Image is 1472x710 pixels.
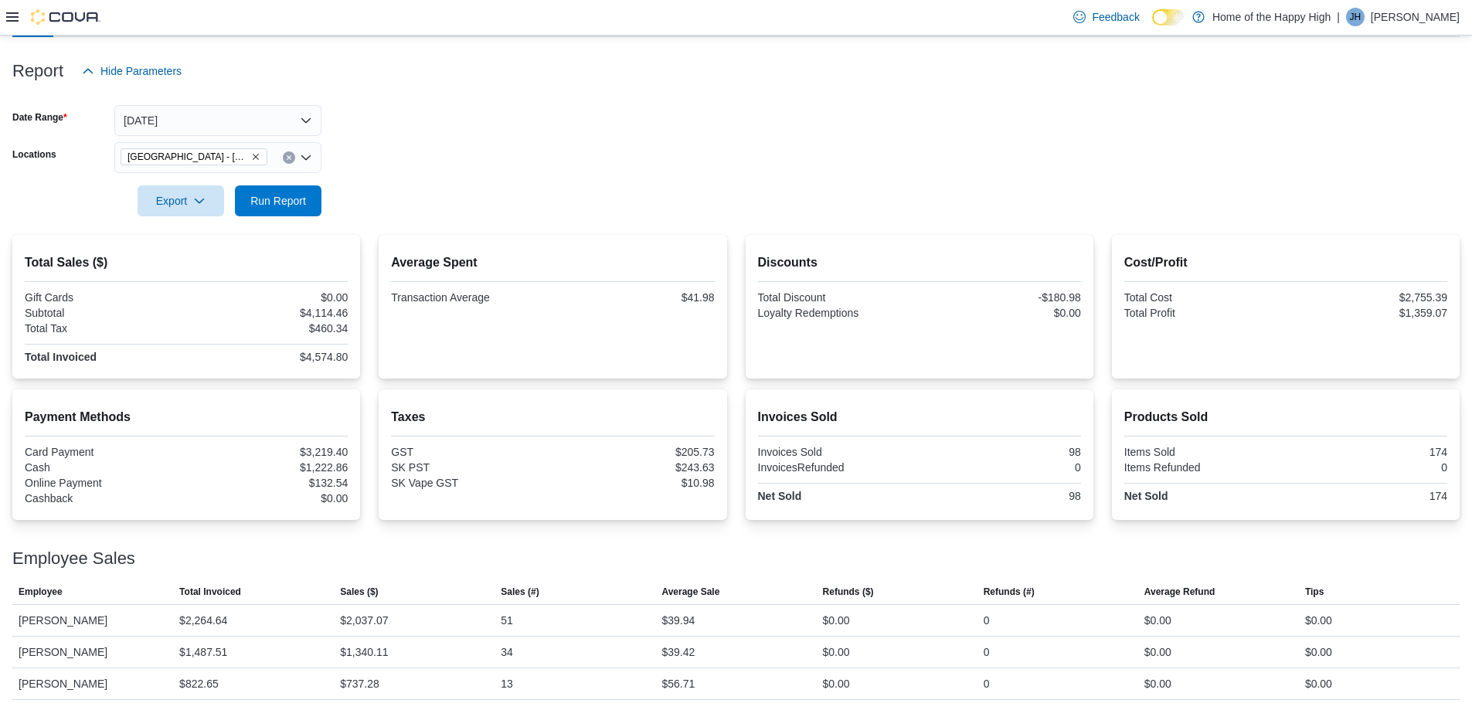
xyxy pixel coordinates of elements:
[1144,674,1171,693] div: $0.00
[391,461,549,474] div: SK PST
[1092,9,1139,25] span: Feedback
[1289,490,1447,502] div: 174
[1152,9,1185,25] input: Dark Mode
[984,643,990,661] div: 0
[823,611,850,630] div: $0.00
[758,307,916,319] div: Loyalty Redemptions
[1124,307,1283,319] div: Total Profit
[501,674,513,693] div: 13
[12,605,173,636] div: [PERSON_NAME]
[12,62,63,80] h3: Report
[501,611,513,630] div: 51
[340,674,379,693] div: $737.28
[1337,8,1340,26] p: |
[1346,8,1365,26] div: Joshua Hunt
[758,291,916,304] div: Total Discount
[189,322,348,335] div: $460.34
[391,477,549,489] div: SK Vape GST
[758,461,916,474] div: InvoicesRefunded
[12,148,56,161] label: Locations
[189,461,348,474] div: $1,222.86
[1371,8,1460,26] p: [PERSON_NAME]
[1289,291,1447,304] div: $2,755.39
[556,461,714,474] div: $243.63
[235,185,321,216] button: Run Report
[189,477,348,489] div: $132.54
[25,351,97,363] strong: Total Invoiced
[1305,586,1324,598] span: Tips
[1144,611,1171,630] div: $0.00
[1289,307,1447,319] div: $1,359.07
[1124,461,1283,474] div: Items Refunded
[189,446,348,458] div: $3,219.40
[758,253,1081,272] h2: Discounts
[556,477,714,489] div: $10.98
[31,9,100,25] img: Cova
[501,586,539,598] span: Sales (#)
[1289,461,1447,474] div: 0
[283,151,295,164] button: Clear input
[340,611,388,630] div: $2,037.07
[25,291,183,304] div: Gift Cards
[25,477,183,489] div: Online Payment
[1124,446,1283,458] div: Items Sold
[923,461,1081,474] div: 0
[1289,446,1447,458] div: 174
[391,408,714,426] h2: Taxes
[179,674,219,693] div: $822.65
[823,674,850,693] div: $0.00
[147,185,215,216] span: Export
[189,291,348,304] div: $0.00
[1305,674,1332,693] div: $0.00
[391,253,714,272] h2: Average Spent
[25,322,183,335] div: Total Tax
[19,586,63,598] span: Employee
[179,586,241,598] span: Total Invoiced
[923,446,1081,458] div: 98
[179,611,227,630] div: $2,264.64
[923,490,1081,502] div: 98
[25,461,183,474] div: Cash
[1124,291,1283,304] div: Total Cost
[121,148,267,165] span: Battleford - Battleford Crossing - Fire & Flower
[12,668,173,699] div: [PERSON_NAME]
[758,490,802,502] strong: Net Sold
[556,291,714,304] div: $41.98
[984,611,990,630] div: 0
[25,408,348,426] h2: Payment Methods
[1124,490,1168,502] strong: Net Sold
[1144,643,1171,661] div: $0.00
[100,63,182,79] span: Hide Parameters
[25,492,183,504] div: Cashback
[758,446,916,458] div: Invoices Sold
[138,185,224,216] button: Export
[1305,643,1332,661] div: $0.00
[340,643,388,661] div: $1,340.11
[661,586,719,598] span: Average Sale
[114,105,321,136] button: [DATE]
[923,307,1081,319] div: $0.00
[1124,408,1447,426] h2: Products Sold
[391,446,549,458] div: GST
[12,111,67,124] label: Date Range
[1152,25,1153,26] span: Dark Mode
[1350,8,1362,26] span: JH
[179,643,227,661] div: $1,487.51
[823,586,874,598] span: Refunds ($)
[1144,586,1215,598] span: Average Refund
[25,446,183,458] div: Card Payment
[76,56,188,87] button: Hide Parameters
[127,149,248,165] span: [GEOGRAPHIC_DATA] - [GEOGRAPHIC_DATA] - Fire & Flower
[300,151,312,164] button: Open list of options
[1212,8,1331,26] p: Home of the Happy High
[1305,611,1332,630] div: $0.00
[984,586,1035,598] span: Refunds (#)
[12,549,135,568] h3: Employee Sales
[12,637,173,668] div: [PERSON_NAME]
[984,674,990,693] div: 0
[189,492,348,504] div: $0.00
[1124,253,1447,272] h2: Cost/Profit
[661,611,695,630] div: $39.94
[25,253,348,272] h2: Total Sales ($)
[661,643,695,661] div: $39.42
